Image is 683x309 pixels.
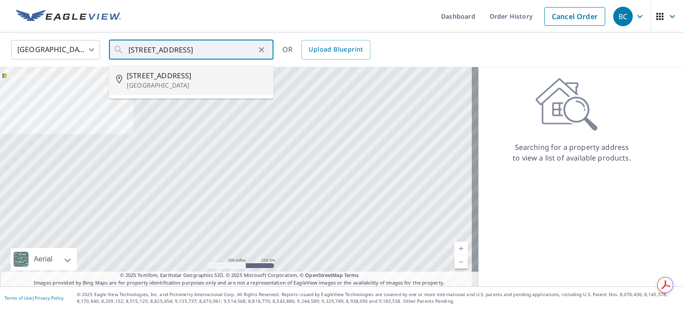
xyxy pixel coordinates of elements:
div: OR [282,40,370,60]
p: Searching for a property address to view a list of available products. [512,142,631,163]
p: © 2025 Eagle View Technologies, Inc. and Pictometry International Corp. All Rights Reserved. Repo... [77,291,679,305]
div: Aerial [31,248,55,270]
img: EV Logo [16,10,121,23]
div: Aerial [11,248,77,270]
a: Current Level 5, Zoom Out [454,255,468,269]
a: OpenStreetMap [305,272,342,278]
input: Search by address or latitude-longitude [129,37,255,62]
a: Cancel Order [544,7,605,26]
button: Clear [255,44,268,56]
a: Terms [344,272,359,278]
a: Terms of Use [4,295,32,301]
div: [GEOGRAPHIC_DATA] [11,37,100,62]
span: © 2025 TomTom, Earthstar Geographics SIO, © 2025 Microsoft Corporation, © [120,272,359,279]
div: BC [613,7,633,26]
span: [STREET_ADDRESS] [127,70,266,81]
p: [GEOGRAPHIC_DATA] [127,81,266,90]
a: Upload Blueprint [301,40,370,60]
p: | [4,295,64,301]
a: Current Level 5, Zoom In [454,242,468,255]
span: Upload Blueprint [309,44,363,55]
a: Privacy Policy [35,295,64,301]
